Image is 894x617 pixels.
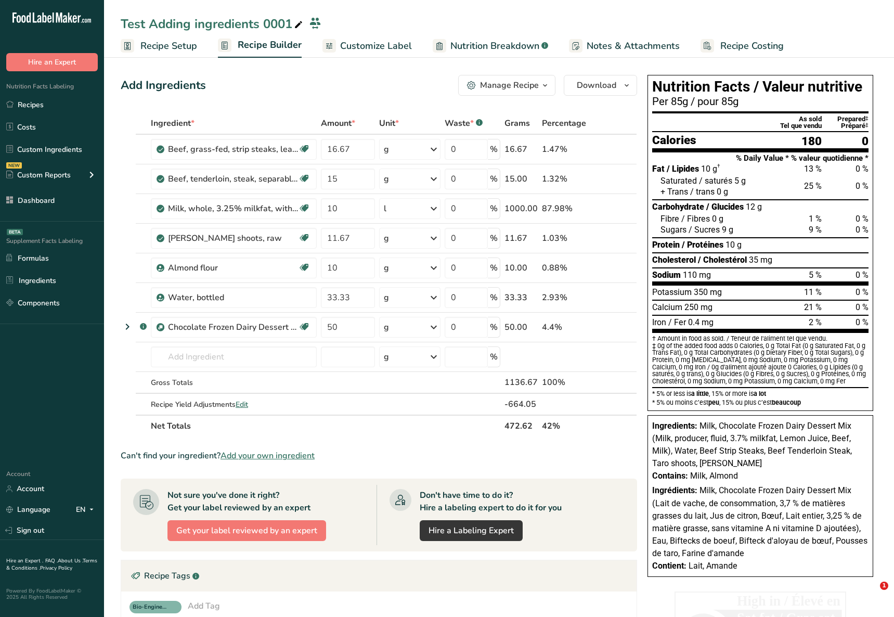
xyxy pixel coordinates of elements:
[652,421,852,468] span: Milk, Chocolate Frozen Dairy Dessert Mix (Milk, producer, fluid, 3.7% milkfat, Lemon Juice, Beef,...
[652,485,697,495] span: Ingrédients:
[157,324,164,331] img: Sub Recipe
[749,254,772,265] span: 35 mg
[167,489,310,514] div: Not sure you've done it right? Get your label reviewed by an expert
[690,187,715,197] span: / trans
[236,400,248,409] span: Edit
[691,390,709,397] span: a little
[168,143,298,156] div: Beef, grass-fed, strip steaks, lean only, raw
[45,557,58,564] a: FAQ .
[504,173,538,185] div: 15.00
[717,186,728,197] span: 0 g
[420,520,523,541] a: Hire a Labeling Expert
[542,291,588,304] div: 2.93%
[856,287,869,297] span: 0 %
[504,398,538,410] div: -664.05
[121,560,637,592] div: Recipe Tags
[683,269,711,280] span: 110 mg
[133,603,169,612] span: Bio-Engineered
[433,34,548,58] a: Nutrition Breakdown
[384,173,389,185] div: g
[420,489,562,514] div: Don't have time to do it? Hire a labeling expert to do it for you
[804,287,822,297] span: 11 %
[652,388,869,406] section: * 5% or less is , 15% or more is
[76,504,98,516] div: EN
[7,229,23,235] div: BETA
[722,224,733,235] span: 9 g
[379,117,399,130] span: Unit
[652,155,869,162] div: % Daily Value * % valeur quotidienne *
[856,317,869,327] span: 0 %
[734,175,746,186] span: 5 g
[384,351,389,363] div: g
[504,321,538,333] div: 50.00
[40,564,72,572] a: Privacy Policy
[458,75,555,96] button: Manage Recipe
[6,170,71,181] div: Custom Reports
[652,421,697,431] span: Ingredients:
[542,117,586,130] span: Percentage
[712,213,723,224] span: 0 g
[660,214,679,224] span: Fibre
[660,176,697,186] span: Saturated
[717,163,720,174] span: †
[694,287,722,298] span: 350 mg
[681,214,710,224] span: / Fibres
[121,34,197,58] a: Recipe Setup
[865,115,869,122] div: ‡
[801,135,822,147] div: 180
[652,335,869,342] div: † Amount in food as sold. / Teneur de l'aliment tel que vendu.
[856,181,869,191] span: 0 %
[542,262,588,274] div: 0.88%
[856,302,869,312] span: 0 %
[809,317,822,327] span: 2 %
[698,255,747,265] span: / Cholestérol
[822,135,869,147] div: 0
[151,377,317,388] div: Gross Totals
[322,34,412,58] a: Customize Label
[384,202,386,215] div: l
[238,38,302,52] span: Recipe Builder
[706,202,744,212] span: / Glucides
[809,225,822,235] span: 9 %
[168,173,298,185] div: Beef, tenderloin, steak, separable lean only, trimmed to 1/8" fat, all grades, raw
[569,34,680,58] a: Notes & Attachments
[121,449,637,462] div: Can't find your ingredient?
[502,415,540,436] th: 472.62
[652,240,680,250] span: Protein
[668,317,686,327] span: / Fer
[168,291,298,304] div: Water, bottled
[151,399,317,410] div: Recipe Yield Adjustments
[754,390,766,397] span: a lot
[780,122,822,129] div: Tel que vendu
[168,202,298,215] div: Milk, whole, 3.25% milkfat, without added vitamin A and [MEDICAL_DATA]
[856,225,869,235] span: 0 %
[746,201,762,212] span: 12 g
[450,39,539,53] span: Nutrition Breakdown
[140,39,197,53] span: Recipe Setup
[168,321,298,333] div: Chocolate Frozen Dairy Dessert Mix
[865,122,869,129] div: ‡
[688,317,714,328] span: 0.4 mg
[6,588,98,600] div: Powered By FoodLabelMaker © 2025 All Rights Reserved
[652,80,869,94] h1: Nutrition Facts / Valeur nutritive
[577,79,616,92] span: Download
[504,117,530,130] span: Grams
[542,173,588,185] div: 1.32%
[689,561,737,571] span: Lait, Amande
[176,524,317,537] span: Get your label reviewed by an expert
[804,302,822,312] span: 21 %
[880,582,888,590] span: 1
[321,117,355,130] span: Amount
[188,600,220,612] div: Add Tag
[121,77,206,94] div: Add Ingredients
[799,115,822,122] div: As sold
[504,202,538,215] div: 1000.00
[652,287,692,297] span: Potassium
[151,346,317,367] input: Add Ingredient
[701,34,784,58] a: Recipe Costing
[689,225,720,235] span: / Sucres
[822,115,869,122] div: Prepared
[167,520,326,541] button: Get your label reviewed by an expert
[542,202,588,215] div: 87.98%
[168,232,298,245] div: [PERSON_NAME] shoots, raw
